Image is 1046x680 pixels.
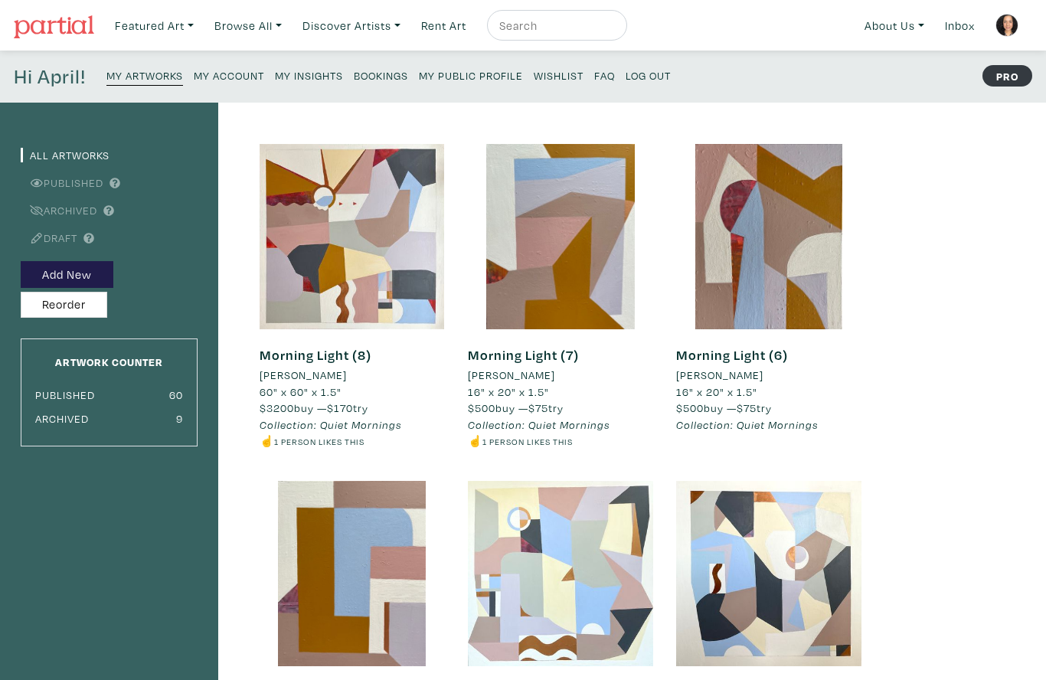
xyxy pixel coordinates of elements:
[260,433,445,450] li: ☝️
[995,14,1018,37] img: phpThumb.php
[208,10,289,41] a: Browse All
[106,64,183,86] a: My Artworks
[21,175,103,190] a: Published
[498,16,613,35] input: Search
[468,367,555,384] li: [PERSON_NAME]
[35,387,95,402] small: Published
[419,64,523,85] a: My Public Profile
[676,400,704,415] span: $500
[482,436,573,447] small: 1 person likes this
[194,64,264,85] a: My Account
[106,68,183,83] small: My Artworks
[468,346,579,364] a: Morning Light (7)
[35,411,89,426] small: Archived
[534,64,583,85] a: Wishlist
[858,10,931,41] a: About Us
[676,346,788,364] a: Morning Light (6)
[296,10,407,41] a: Discover Artists
[676,400,772,415] span: buy — try
[327,400,353,415] span: $170
[354,64,408,85] a: Bookings
[260,400,294,415] span: $3200
[676,367,861,384] a: [PERSON_NAME]
[419,68,523,83] small: My Public Profile
[414,10,473,41] a: Rent Art
[676,417,819,432] em: Collection: Quiet Mornings
[626,64,671,85] a: Log Out
[938,10,982,41] a: Inbox
[21,292,107,319] button: Reorder
[274,436,364,447] small: 1 person likes this
[108,10,201,41] a: Featured Art
[260,417,402,432] em: Collection: Quiet Mornings
[21,148,110,162] a: All Artworks
[676,384,757,399] span: 16" x 20" x 1.5"
[594,64,615,85] a: FAQ
[21,203,97,217] a: Archived
[626,68,671,83] small: Log Out
[21,230,77,245] a: Draft
[275,68,343,83] small: My Insights
[260,367,347,384] li: [PERSON_NAME]
[468,417,610,432] em: Collection: Quiet Mornings
[468,400,495,415] span: $500
[468,400,564,415] span: buy — try
[354,68,408,83] small: Bookings
[260,400,368,415] span: buy — try
[275,64,343,85] a: My Insights
[528,400,548,415] span: $75
[982,65,1032,87] strong: PRO
[55,355,163,369] small: Artwork Counter
[468,384,549,399] span: 16" x 20" x 1.5"
[260,346,371,364] a: Morning Light (8)
[194,68,264,83] small: My Account
[169,387,183,402] small: 60
[534,68,583,83] small: Wishlist
[176,411,183,426] small: 9
[260,384,342,399] span: 60" x 60" x 1.5"
[21,261,113,288] button: Add New
[260,367,445,384] a: [PERSON_NAME]
[737,400,757,415] span: $75
[676,367,763,384] li: [PERSON_NAME]
[594,68,615,83] small: FAQ
[468,367,653,384] a: [PERSON_NAME]
[468,433,653,450] li: ☝️
[14,64,86,89] h4: Hi April!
